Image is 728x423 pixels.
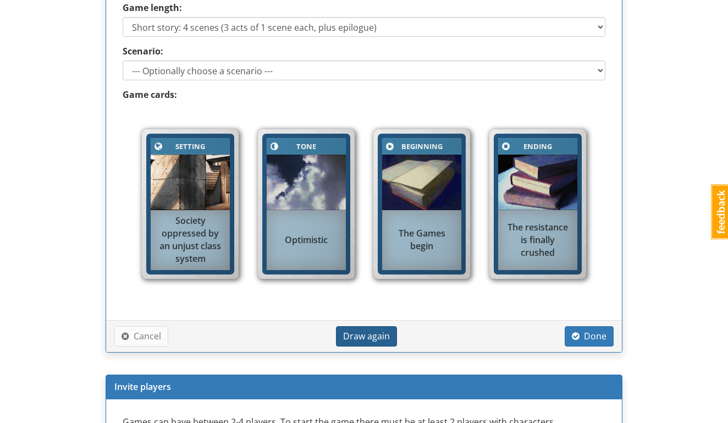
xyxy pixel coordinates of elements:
strong: Game cards: [123,89,177,101]
button: Cancel [114,326,168,347]
span: Draw again [343,330,390,342]
div: Optimistic [267,228,346,252]
span: Done [572,330,606,342]
img: The sun tries peek out from behind dramatic clouds. [267,155,346,210]
div: Beginning [396,140,448,153]
label: Game length: [123,2,182,14]
label: Scenario: [123,45,163,58]
button: Done [565,326,614,347]
img: An open book turned to the first page. [382,155,461,210]
button: Draw again [336,326,397,347]
span: Cancel [122,330,161,342]
div: Society oppressed by an unjust class system [151,210,230,271]
img: A modern hallway, made from concrete and fashioned with strange angles. [151,155,230,210]
div: Ending [512,140,564,153]
div: Setting [164,140,216,153]
div: Invite players [106,375,622,399]
div: Tone [280,140,332,153]
div: The resistance is finally crushed [498,216,577,265]
div: The Games begin [382,222,461,259]
img: A stack of closed books. [498,155,577,210]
